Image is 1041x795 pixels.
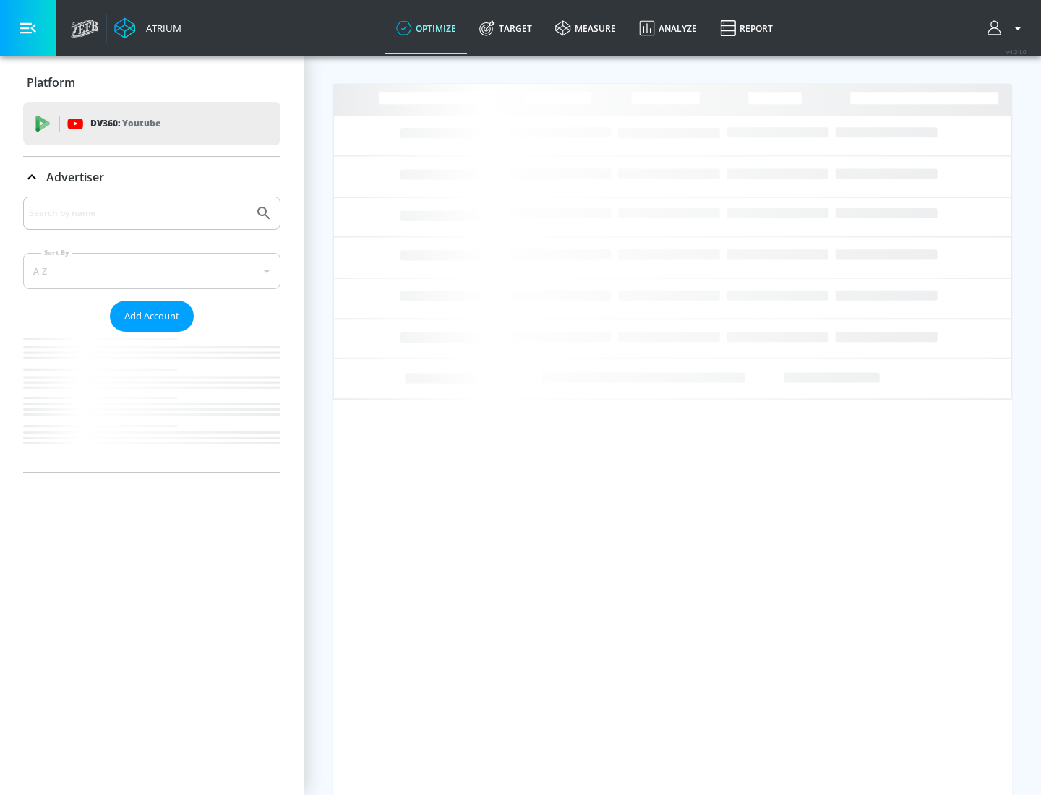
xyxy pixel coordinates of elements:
p: DV360: [90,116,160,132]
a: measure [544,2,627,54]
div: DV360: Youtube [23,102,280,145]
label: Sort By [41,248,72,257]
p: Advertiser [46,169,104,185]
p: Youtube [122,116,160,131]
a: optimize [385,2,468,54]
p: Platform [27,74,75,90]
div: Atrium [140,22,181,35]
input: Search by name [29,204,248,223]
div: Advertiser [23,157,280,197]
span: v 4.24.0 [1006,48,1027,56]
a: Report [708,2,784,54]
a: Target [468,2,544,54]
div: Advertiser [23,197,280,472]
a: Atrium [114,17,181,39]
a: Analyze [627,2,708,54]
div: A-Z [23,253,280,289]
span: Add Account [124,308,179,325]
div: Platform [23,62,280,103]
button: Add Account [110,301,194,332]
nav: list of Advertiser [23,332,280,472]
